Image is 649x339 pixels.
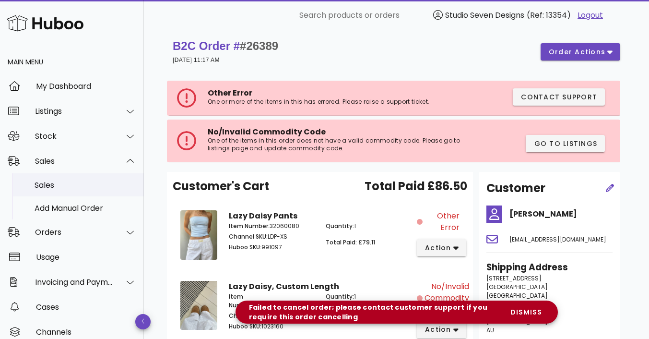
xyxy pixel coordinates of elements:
p: 14868217069955 [229,292,314,310]
span: No/Invalid Commodity Code [208,126,326,137]
span: Total Paid: £79.11 [326,238,375,246]
span: Other Error [425,210,460,233]
div: Invoicing and Payments [35,278,113,287]
span: action [425,325,451,335]
div: Failed to cancel order; please contact customer support if you require this order cancelling [243,303,502,322]
div: Sales [35,157,113,166]
button: action [417,239,466,256]
p: LDP-XS [229,232,314,241]
div: My Dashboard [36,82,136,91]
span: Huboo SKU: [229,243,261,251]
a: Logout [578,10,603,21]
span: Item Number: [229,292,254,309]
p: 32060080 [229,222,314,230]
span: action [425,243,451,253]
h3: Shipping Address [486,261,613,274]
div: Usage [36,253,136,262]
span: Total Paid £86.50 [365,178,467,195]
span: order actions [548,47,606,57]
span: (Ref: 13354) [527,10,571,21]
strong: B2C Order # [173,39,278,52]
span: Channel SKU: [229,232,268,241]
p: 1 [326,222,411,230]
span: Studio Seven Designs [445,10,524,21]
button: Go to Listings [526,135,605,152]
h2: Customer [486,180,545,197]
span: [GEOGRAPHIC_DATA] [486,283,548,291]
span: No/Invalid Commodity Code [425,281,469,315]
span: dismiss [509,307,542,317]
img: Huboo Logo [7,13,83,34]
small: [DATE] 11:17 AM [173,57,220,63]
div: Channels [36,327,136,337]
span: Customer's Cart [173,178,269,195]
p: 1023160 [229,322,314,331]
div: Sales [35,181,136,190]
p: One of the items in this order does not have a valid commodity code. Please go to listings page a... [208,137,479,152]
button: order actions [541,43,620,61]
div: Cases [36,303,136,312]
div: Add Manual Order [35,204,136,213]
div: Orders [35,228,113,237]
p: 1 [326,292,411,301]
button: Contact Support [513,88,605,106]
img: Product Image [180,210,217,260]
span: #26389 [240,39,278,52]
img: Product Image [180,281,217,330]
span: Quantity: [326,292,354,301]
span: Other Error [208,87,252,98]
button: action [417,321,466,339]
strong: Lazy Daisy, Custom Length [229,281,339,292]
span: AU [486,326,494,334]
span: Go to Listings [533,139,597,149]
button: dismiss [502,303,550,322]
p: One or more of the items in this has errored. Please raise a support ticket. [208,98,448,106]
span: [GEOGRAPHIC_DATA] [486,291,548,300]
span: Channel SKU: [229,312,268,320]
div: Stock [35,132,113,141]
span: Quantity: [326,222,354,230]
span: Huboo SKU: [229,322,261,330]
span: Item Number: [229,222,270,230]
strong: Lazy Daisy Pants [229,210,297,221]
h4: [PERSON_NAME] [509,208,613,220]
div: Listings [35,107,113,116]
span: Contact Support [520,92,597,102]
span: [EMAIL_ADDRESS][DOMAIN_NAME] [509,235,606,243]
p: 991097 [229,243,314,252]
span: [STREET_ADDRESS] [486,274,542,282]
